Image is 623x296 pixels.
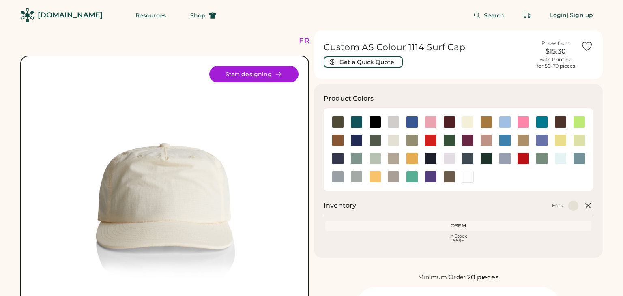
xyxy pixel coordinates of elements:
[299,35,369,46] div: FREE SHIPPING
[567,11,593,19] div: | Sign up
[209,66,299,82] button: Start designing
[327,223,590,229] div: OSFM
[324,42,531,53] h1: Custom AS Colour 1114 Surf Cap
[180,7,226,24] button: Shop
[550,11,567,19] div: Login
[467,272,498,282] div: 20 pieces
[537,56,575,69] div: with Printing for 50-79 pieces
[519,7,535,24] button: Retrieve an order
[327,234,590,243] div: In Stock 999+
[126,7,176,24] button: Resources
[38,10,103,20] div: [DOMAIN_NAME]
[418,273,467,281] div: Minimum Order:
[535,47,576,56] div: $15.30
[484,13,505,18] span: Search
[324,201,356,210] h2: Inventory
[324,94,374,103] h3: Product Colors
[552,202,563,209] div: Ecru
[464,7,514,24] button: Search
[190,13,206,18] span: Shop
[20,8,34,22] img: Rendered Logo - Screens
[541,40,570,47] div: Prices from
[324,56,403,68] button: Get a Quick Quote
